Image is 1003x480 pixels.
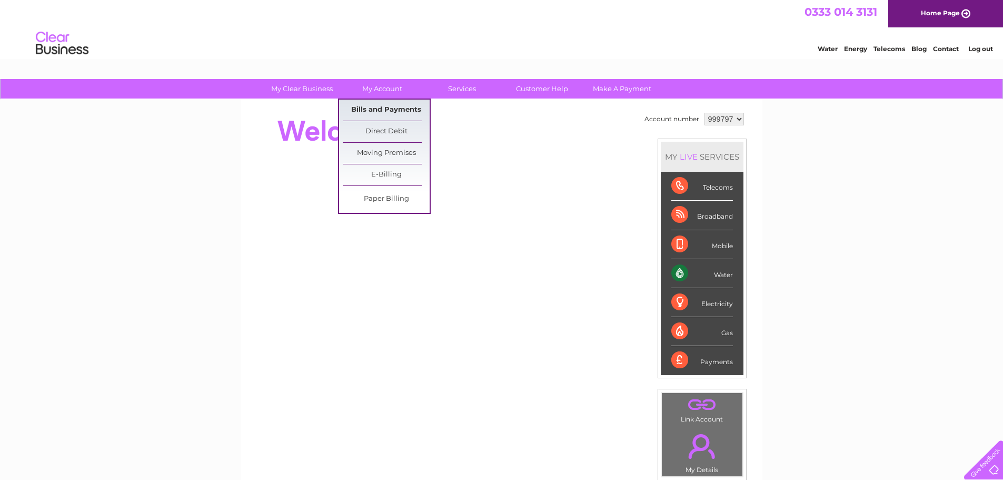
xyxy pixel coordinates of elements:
[678,152,700,162] div: LIVE
[339,79,425,99] a: My Account
[343,189,430,210] a: Paper Billing
[253,6,751,51] div: Clear Business is a trading name of Verastar Limited (registered in [GEOGRAPHIC_DATA] No. 3667643...
[343,164,430,185] a: E-Billing
[671,230,733,259] div: Mobile
[933,45,959,53] a: Contact
[805,5,877,18] a: 0333 014 3131
[499,79,585,99] a: Customer Help
[661,425,743,477] td: My Details
[259,79,345,99] a: My Clear Business
[664,428,740,465] a: .
[661,142,743,172] div: MY SERVICES
[671,172,733,201] div: Telecoms
[844,45,867,53] a: Energy
[873,45,905,53] a: Telecoms
[911,45,927,53] a: Blog
[671,201,733,230] div: Broadband
[671,317,733,346] div: Gas
[968,45,993,53] a: Log out
[343,143,430,164] a: Moving Premises
[642,110,702,128] td: Account number
[818,45,838,53] a: Water
[664,396,740,414] a: .
[671,346,733,375] div: Payments
[671,259,733,288] div: Water
[343,100,430,121] a: Bills and Payments
[579,79,666,99] a: Make A Payment
[661,393,743,426] td: Link Account
[419,79,505,99] a: Services
[671,288,733,317] div: Electricity
[343,121,430,142] a: Direct Debit
[35,27,89,60] img: logo.png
